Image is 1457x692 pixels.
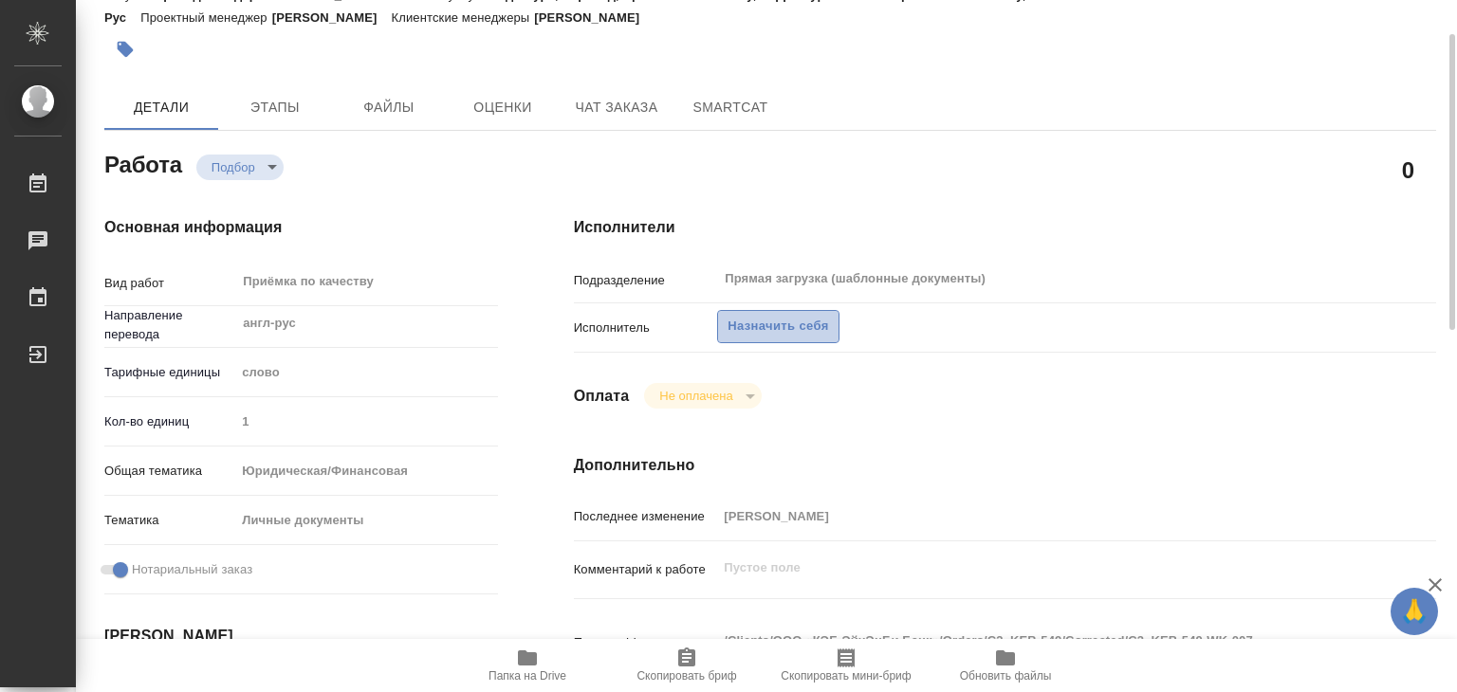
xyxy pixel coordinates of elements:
h2: 0 [1402,154,1414,186]
div: Юридическая/Финансовая [235,455,497,487]
span: Назначить себя [728,316,828,337]
span: Скопировать мини-бриф [781,669,911,683]
button: Добавить тэг [104,28,146,70]
p: Клиентские менеджеры [392,10,535,25]
button: Скопировать мини-бриф [766,639,926,692]
p: Вид работ [104,274,235,293]
h4: [PERSON_NAME] [104,625,498,647]
button: Папка на Drive [448,639,607,692]
button: Назначить себя [717,310,839,343]
p: Тематика [104,511,235,530]
p: Подразделение [574,271,718,290]
p: Последнее изменение [574,507,718,526]
p: Направление перевода [104,306,235,344]
button: Обновить файлы [926,639,1085,692]
p: [PERSON_NAME] [272,10,392,25]
span: Папка на Drive [489,669,566,683]
div: Подбор [644,383,761,409]
p: Проектный менеджер [140,10,271,25]
div: Подбор [196,155,284,180]
span: Обновить файлы [960,669,1052,683]
span: Оценки [457,96,548,119]
span: Файлы [343,96,434,119]
textarea: /Clients/ООО «КЭБ ЭйчЭнБи Банк»/Orders/C3_KEB-549/Corrected/C3_KEB-549-WK-007 [717,625,1364,657]
p: Кол-во единиц [104,412,235,431]
p: Комментарий к работе [574,560,718,579]
h4: Дополнительно [574,454,1436,477]
button: 🙏 [1391,588,1438,635]
h4: Основная информация [104,216,498,239]
div: Личные документы [235,504,497,537]
span: Детали [116,96,207,119]
span: 🙏 [1398,592,1430,631]
button: Подбор [206,159,261,175]
div: слово [235,356,497,389]
button: Не оплачена [654,388,738,404]
span: Нотариальный заказ [132,560,252,579]
h2: Работа [104,146,182,180]
h4: Исполнители [574,216,1436,239]
input: Пустое поле [235,408,497,435]
input: Пустое поле [717,502,1364,530]
span: Этапы [230,96,321,119]
p: [PERSON_NAME] [534,10,654,25]
span: Чат заказа [571,96,662,119]
span: SmartCat [685,96,776,119]
p: Общая тематика [104,462,235,481]
span: Скопировать бриф [636,669,736,683]
button: Скопировать бриф [607,639,766,692]
h4: Оплата [574,385,630,408]
p: Исполнитель [574,319,718,337]
p: Путь на drive [574,633,718,652]
p: Тарифные единицы [104,363,235,382]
